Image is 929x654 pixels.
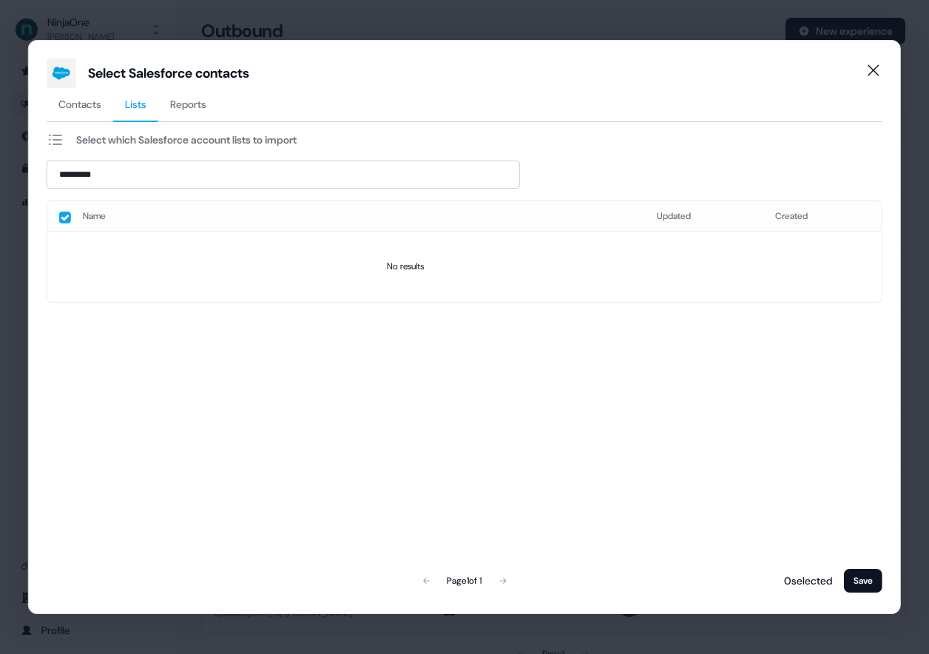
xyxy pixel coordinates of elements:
span: Lists [125,97,146,112]
p: 0 selected [778,573,832,588]
div: Page 1 of 1 [447,573,482,588]
div: Select Salesforce contacts [88,64,249,82]
td: No results [47,231,763,302]
button: Save [844,569,882,593]
th: Created [763,201,882,231]
button: Close [859,55,888,85]
th: Updated [645,201,763,231]
div: Select which Salesforce account lists to import [76,132,297,147]
th: Name [71,201,645,231]
span: Contacts [58,97,101,112]
span: Reports [170,97,206,112]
